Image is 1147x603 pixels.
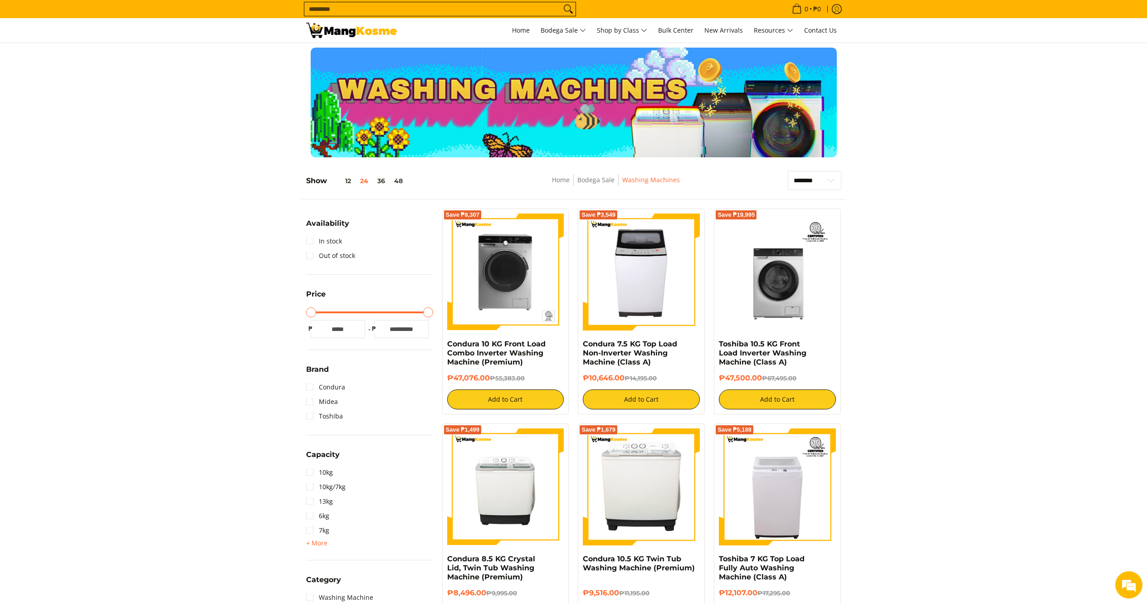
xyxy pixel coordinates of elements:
span: Capacity [306,451,340,458]
a: 13kg [306,494,333,509]
nav: Breadcrumbs [486,175,746,195]
summary: Open [306,538,327,549]
a: Contact Us [800,18,841,43]
span: ₱ [370,324,379,333]
h6: ₱10,646.00 [583,374,700,383]
span: Category [306,576,341,584]
span: Save ₱1,679 [581,427,615,433]
span: Save ₱3,549 [581,212,615,218]
a: Condura [306,380,345,394]
a: Condura 7.5 KG Top Load Non-Inverter Washing Machine (Class A) [583,340,677,366]
a: 6kg [306,509,329,523]
del: ₱67,495.00 [762,374,796,382]
span: • [789,4,824,14]
del: ₱11,195.00 [619,589,649,597]
span: Bulk Center [658,26,693,34]
a: Condura 10.5 KG Twin Tub Washing Machine (Premium) [583,554,695,572]
img: Condura 8.5 KG Crystal Lid, Twin Tub Washing Machine (Premium) [447,430,564,544]
span: Save ₱19,995 [717,212,755,218]
del: ₱17,295.00 [757,589,790,597]
del: ₱55,383.00 [490,374,525,382]
button: 12 [327,177,356,185]
button: Add to Cart [447,389,564,409]
span: Bodega Sale [541,25,586,36]
button: Add to Cart [583,389,700,409]
span: ₱0 [812,6,822,12]
h6: ₱9,516.00 [583,588,700,598]
a: Bodega Sale [536,18,591,43]
a: New Arrivals [700,18,747,43]
span: Brand [306,366,329,373]
a: Home [508,18,534,43]
span: New Arrivals [704,26,743,34]
a: 10kg [306,465,333,480]
button: 48 [390,177,407,185]
button: Search [561,2,576,16]
span: + More [306,540,327,547]
del: ₱14,195.00 [625,374,657,382]
img: Toshiba 7 KG Top Load Fully Auto Washing Machine (Class A) [719,428,836,545]
nav: Main Menu [406,18,841,43]
a: Condura 10 KG Front Load Combo Inverter Washing Machine (Premium) [447,340,546,366]
a: Washing Machines [622,175,680,184]
img: Condura 10 KG Front Load Combo Inverter Washing Machine (Premium) [447,214,564,331]
summary: Open [306,451,340,465]
summary: Open [306,366,329,380]
a: 7kg [306,523,329,538]
h5: Show [306,176,407,185]
span: Save ₱1,499 [446,427,480,433]
img: Washing Machines l Mang Kosme: Home Appliances Warehouse Sale Partner [306,23,397,38]
a: Bodega Sale [577,175,615,184]
button: 24 [356,177,373,185]
summary: Open [306,291,326,305]
span: Price [306,291,326,298]
summary: Open [306,220,349,234]
a: Home [552,175,570,184]
h6: ₱8,496.00 [447,588,564,598]
h6: ₱47,500.00 [719,374,836,383]
a: 10kg/7kg [306,480,346,494]
img: Toshiba 10.5 KG Front Load Inverter Washing Machine (Class A) [719,214,836,331]
a: Midea [306,394,338,409]
button: 36 [373,177,390,185]
a: In stock [306,234,342,248]
a: Shop by Class [592,18,652,43]
span: Save ₱5,188 [717,427,752,433]
a: Resources [749,18,798,43]
h6: ₱47,076.00 [447,374,564,383]
span: Contact Us [804,26,837,34]
h6: ₱12,107.00 [719,588,836,598]
span: ₱ [306,324,315,333]
summary: Open [306,576,341,590]
img: condura-7.5kg-topload-non-inverter-washing-machine-class-c-full-view-mang-kosme [587,214,697,331]
a: Toshiba 7 KG Top Load Fully Auto Washing Machine (Class A) [719,554,805,581]
a: Condura 8.5 KG Crystal Lid, Twin Tub Washing Machine (Premium) [447,554,535,581]
span: Resources [754,25,793,36]
a: Bulk Center [654,18,698,43]
span: Save ₱8,307 [446,212,480,218]
del: ₱9,995.00 [486,589,517,597]
span: Home [512,26,530,34]
a: Toshiba 10.5 KG Front Load Inverter Washing Machine (Class A) [719,340,806,366]
span: Availability [306,220,349,227]
button: Add to Cart [719,389,836,409]
span: 0 [803,6,810,12]
img: Condura 10.5 KG Twin Tub Washing Machine (Premium) [583,428,700,545]
a: Toshiba [306,409,343,423]
span: Shop by Class [597,25,647,36]
a: Out of stock [306,248,355,263]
